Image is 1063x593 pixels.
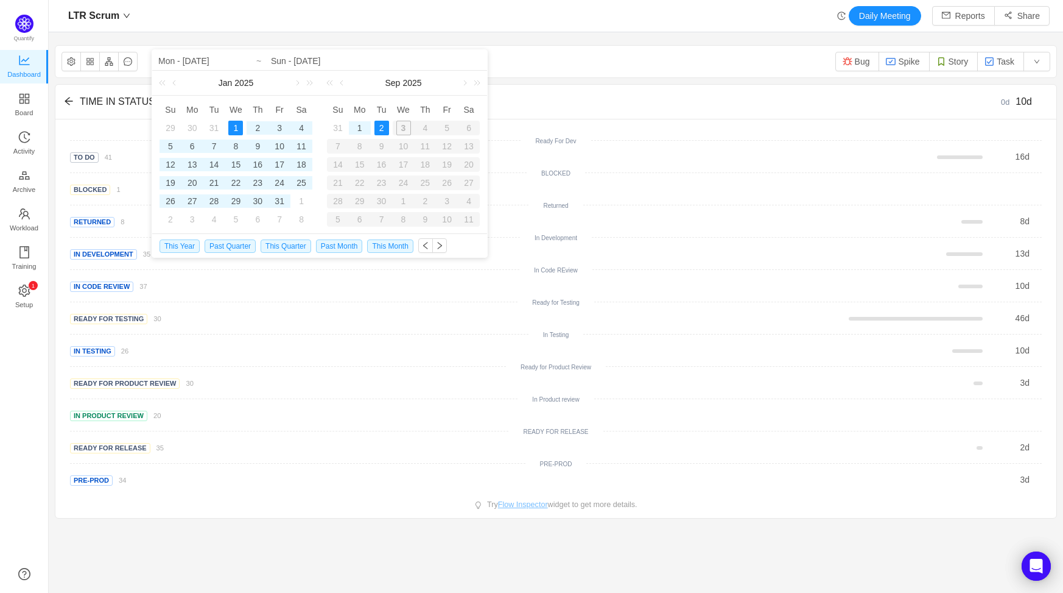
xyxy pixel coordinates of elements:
td: January 13, 2025 [181,155,203,174]
button: icon: mailReports [932,6,995,26]
td: January 6, 2025 [181,137,203,155]
div: 19 [436,157,458,172]
a: 35 [137,249,150,258]
div: 8 [294,212,309,227]
a: 35 [150,442,164,452]
button: Story [929,52,978,71]
span: Su [327,104,349,115]
td: January 25, 2025 [290,174,312,192]
td: February 8, 2025 [290,210,312,229]
th: Fri [268,101,290,119]
div: 6 [185,139,200,154]
td: October 9, 2025 [414,210,436,229]
td: February 1, 2025 [290,192,312,210]
td: September 25, 2025 [414,174,436,192]
a: Last year (Control + left) [156,71,172,95]
div: 31 [272,194,287,208]
th: Sun [327,101,349,119]
div: 31 [331,121,345,135]
div: 7 [371,212,393,227]
div: 21 [207,176,222,190]
td: January 21, 2025 [203,174,225,192]
small: 35 [156,444,164,452]
div: 28 [327,194,349,208]
td: October 10, 2025 [436,210,458,229]
div: 19 [163,176,178,190]
td: September 24, 2025 [393,174,415,192]
img: 10318 [984,57,994,66]
div: 4 [458,194,480,208]
td: September 30, 2025 [371,192,393,210]
span: We [225,104,247,115]
a: 30 [147,313,161,323]
td: January 7, 2025 [203,137,225,155]
div: 27 [185,194,200,208]
div: 17 [272,157,287,172]
td: October 2, 2025 [414,192,436,210]
div: 9 [371,139,393,154]
small: BLOCKED [541,170,570,177]
td: September 2, 2025 [371,119,393,137]
td: December 31, 2024 [203,119,225,137]
a: Jan [217,71,234,95]
span: 10d [1016,96,1032,107]
button: Daily Meeting [849,6,921,26]
td: January 11, 2025 [290,137,312,155]
span: Board [15,101,33,125]
div: 25 [294,176,309,190]
div: 30 [371,194,393,208]
div: 14 [207,157,222,172]
a: Previous month (PageUp) [170,71,181,95]
span: Th [414,104,436,115]
div: 24 [393,176,415,190]
td: October 7, 2025 [371,210,393,229]
div: 15 [228,157,243,172]
td: January 16, 2025 [247,155,268,174]
th: Sat [290,101,312,119]
a: 37 [133,281,147,291]
span: To Do [70,152,99,163]
td: September 13, 2025 [458,137,480,155]
i: icon: history [18,131,30,143]
span: Archive [13,177,35,202]
td: September 12, 2025 [436,137,458,155]
small: In Development [535,235,577,241]
span: Tu [203,104,225,115]
div: 18 [294,157,309,172]
span: Sa [458,104,480,115]
td: October 5, 2025 [327,210,349,229]
span: LTR Scrum [68,6,119,26]
a: Last year (Control + left) [324,71,340,95]
a: Sep [384,71,401,95]
div: 9 [414,212,436,227]
div: TIME IN STATUS [70,94,799,109]
td: January 28, 2025 [203,192,225,210]
div: 14 [327,157,349,172]
a: 1 [110,184,120,194]
td: January 10, 2025 [268,137,290,155]
div: 4 [294,121,309,135]
div: 8 [349,139,371,154]
td: September 15, 2025 [349,155,371,174]
span: Workload [10,216,38,240]
input: Start date [158,54,314,68]
div: 25 [414,176,436,190]
img: 10303 [843,57,852,66]
div: 30 [185,121,200,135]
div: 29 [349,194,371,208]
button: Spike [879,52,929,71]
div: 1 [353,121,367,135]
td: January 18, 2025 [290,155,312,174]
td: September 1, 2025 [349,119,371,137]
div: 1 [393,194,415,208]
td: January 27, 2025 [181,192,203,210]
div: 29 [163,121,178,135]
button: icon: setting [61,52,81,71]
a: 41 [99,152,112,162]
i: icon: gold [18,169,30,182]
span: Mo [181,104,203,115]
i: icon: appstore [18,93,30,105]
div: 5 [327,212,349,227]
input: End date [271,54,481,68]
span: Setup [15,293,33,317]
